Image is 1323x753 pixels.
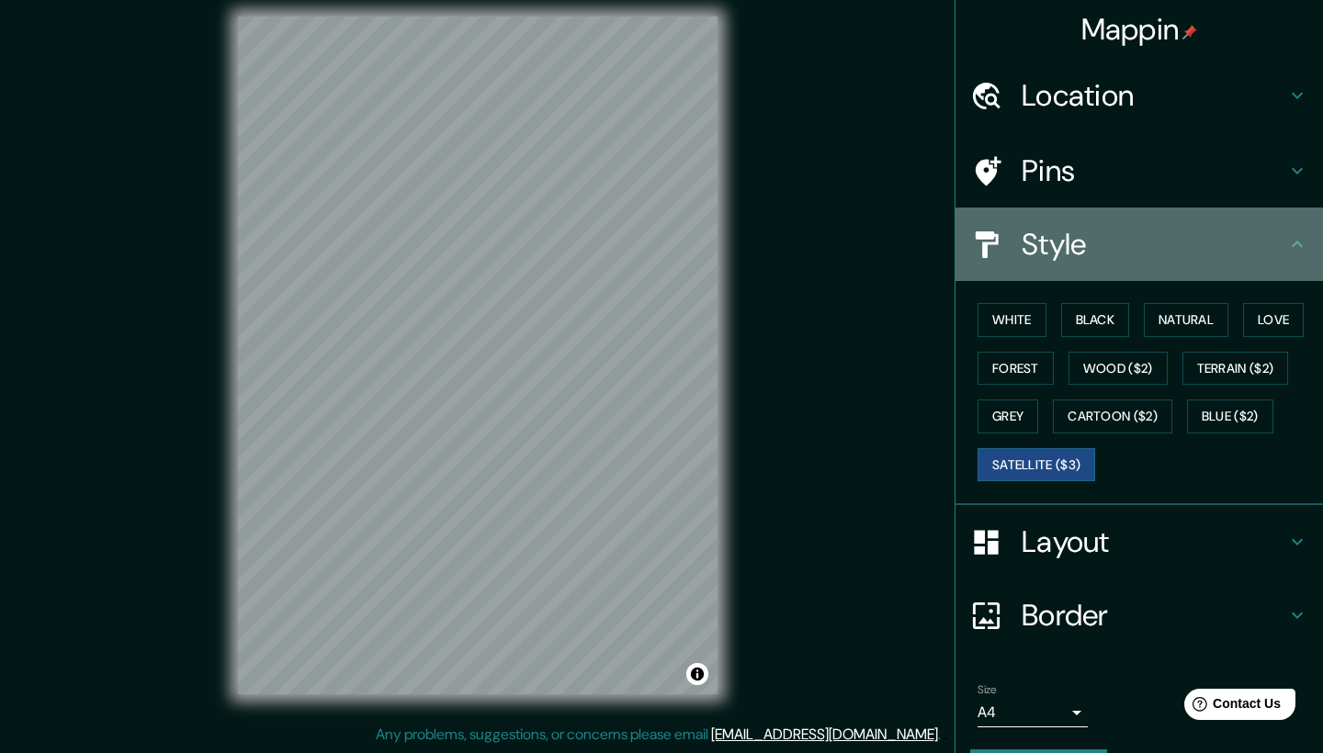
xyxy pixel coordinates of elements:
[1022,523,1286,560] h4: Layout
[1061,303,1130,337] button: Black
[711,725,938,744] a: [EMAIL_ADDRESS][DOMAIN_NAME]
[1182,352,1289,386] button: Terrain ($2)
[955,134,1323,208] div: Pins
[941,724,944,746] div: .
[1022,152,1286,189] h4: Pins
[1022,77,1286,114] h4: Location
[978,448,1095,482] button: Satellite ($3)
[1243,303,1304,337] button: Love
[1022,226,1286,263] h4: Style
[955,579,1323,652] div: Border
[978,303,1046,337] button: White
[944,724,947,746] div: .
[978,698,1088,727] div: A4
[1053,399,1172,433] button: Cartoon ($2)
[1144,303,1228,337] button: Natural
[955,208,1323,281] div: Style
[978,399,1038,433] button: Grey
[1069,352,1168,386] button: Wood ($2)
[1182,25,1197,39] img: pin-icon.png
[1187,399,1273,433] button: Blue ($2)
[686,663,708,685] button: Toggle attribution
[1159,681,1303,733] iframe: Help widget launcher
[955,59,1323,132] div: Location
[1081,11,1198,48] h4: Mappin
[376,724,941,746] p: Any problems, suggestions, or concerns please email .
[955,505,1323,579] div: Layout
[1022,597,1286,634] h4: Border
[978,352,1054,386] button: Forest
[238,17,718,694] canvas: Map
[978,682,997,698] label: Size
